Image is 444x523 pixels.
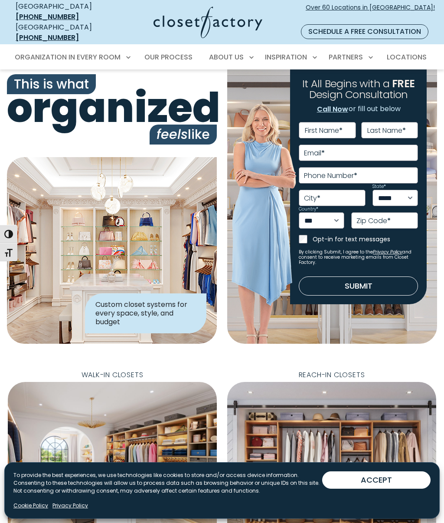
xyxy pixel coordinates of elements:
[7,157,217,344] img: Closet Factory designed closet
[292,368,372,382] span: Reach-In Closets
[16,1,110,22] div: [GEOGRAPHIC_DATA]
[373,249,402,255] a: Privacy Policy
[305,127,343,134] label: First Name
[16,22,110,43] div: [GEOGRAPHIC_DATA]
[52,502,88,510] a: Privacy Policy
[157,125,188,144] i: feels
[304,195,320,202] label: City
[16,12,79,22] a: [PHONE_NUMBER]
[392,76,415,91] span: FREE
[302,76,389,91] span: It All Begins with a
[304,172,357,179] label: Phone Number
[317,104,401,115] p: or fill out below
[356,217,391,224] label: Zip Code
[299,250,418,265] small: By clicking Submit, I agree to the and consent to receive marketing emails from Closet Factory.
[85,293,206,333] div: Custom closet systems for every space, style, and budget
[329,52,363,62] span: Partners
[7,87,217,128] span: organized
[144,52,193,62] span: Our Process
[13,471,322,495] p: To provide the best experiences, we use technologies like cookies to store and/or access device i...
[299,276,418,296] button: Submit
[309,88,408,102] span: Design Consultation
[306,3,435,21] span: Over 60 Locations in [GEOGRAPHIC_DATA]!
[367,127,406,134] label: Last Name
[75,368,150,382] span: Walk-In Closets
[304,150,325,157] label: Email
[209,52,244,62] span: About Us
[313,235,418,243] label: Opt-in for text messages
[265,52,307,62] span: Inspiration
[7,74,96,94] span: This is what
[299,207,318,211] label: Country
[9,45,435,69] nav: Primary Menu
[16,33,79,43] a: [PHONE_NUMBER]
[301,24,428,39] a: Schedule a Free Consultation
[387,52,427,62] span: Locations
[153,7,262,38] img: Closet Factory Logo
[322,471,431,489] button: ACCEPT
[15,52,121,62] span: Organization in Every Room
[13,502,48,510] a: Cookie Policy
[372,184,386,189] label: State
[150,125,217,145] span: like
[317,104,349,115] a: Call Now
